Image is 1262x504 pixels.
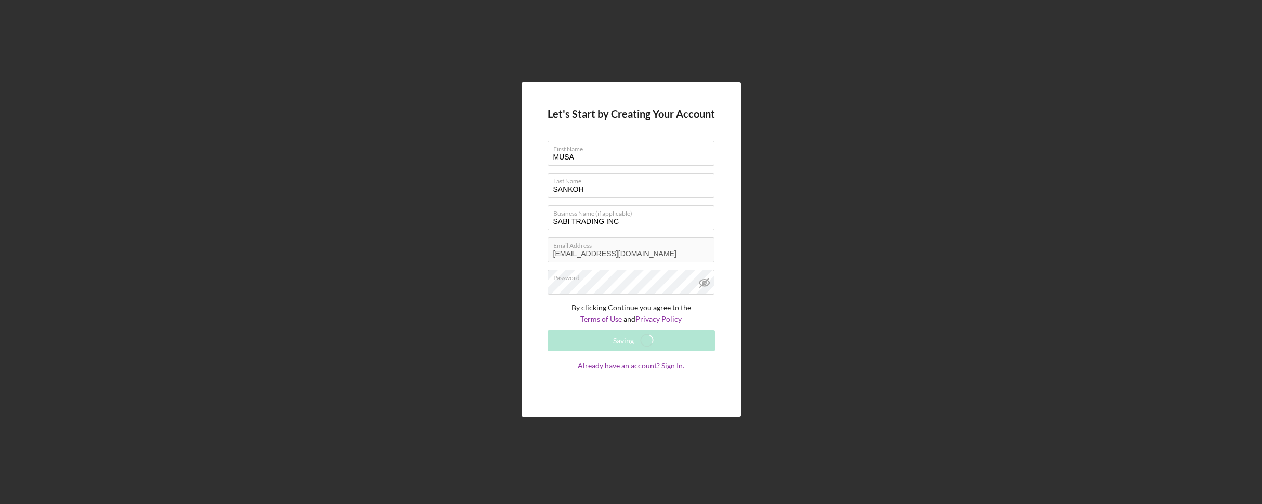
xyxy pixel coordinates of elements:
[548,302,715,325] p: By clicking Continue you agree to the and
[613,330,634,351] div: Saving
[553,174,714,185] label: Last Name
[635,314,682,323] a: Privacy Policy
[553,270,714,282] label: Password
[548,108,715,120] h4: Let's Start by Creating Your Account
[553,238,714,249] label: Email Address
[553,206,714,217] label: Business Name (if applicable)
[548,330,715,351] button: Saving
[580,314,622,323] a: Terms of Use
[553,141,714,153] label: First Name
[548,362,715,391] a: Already have an account? Sign In.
